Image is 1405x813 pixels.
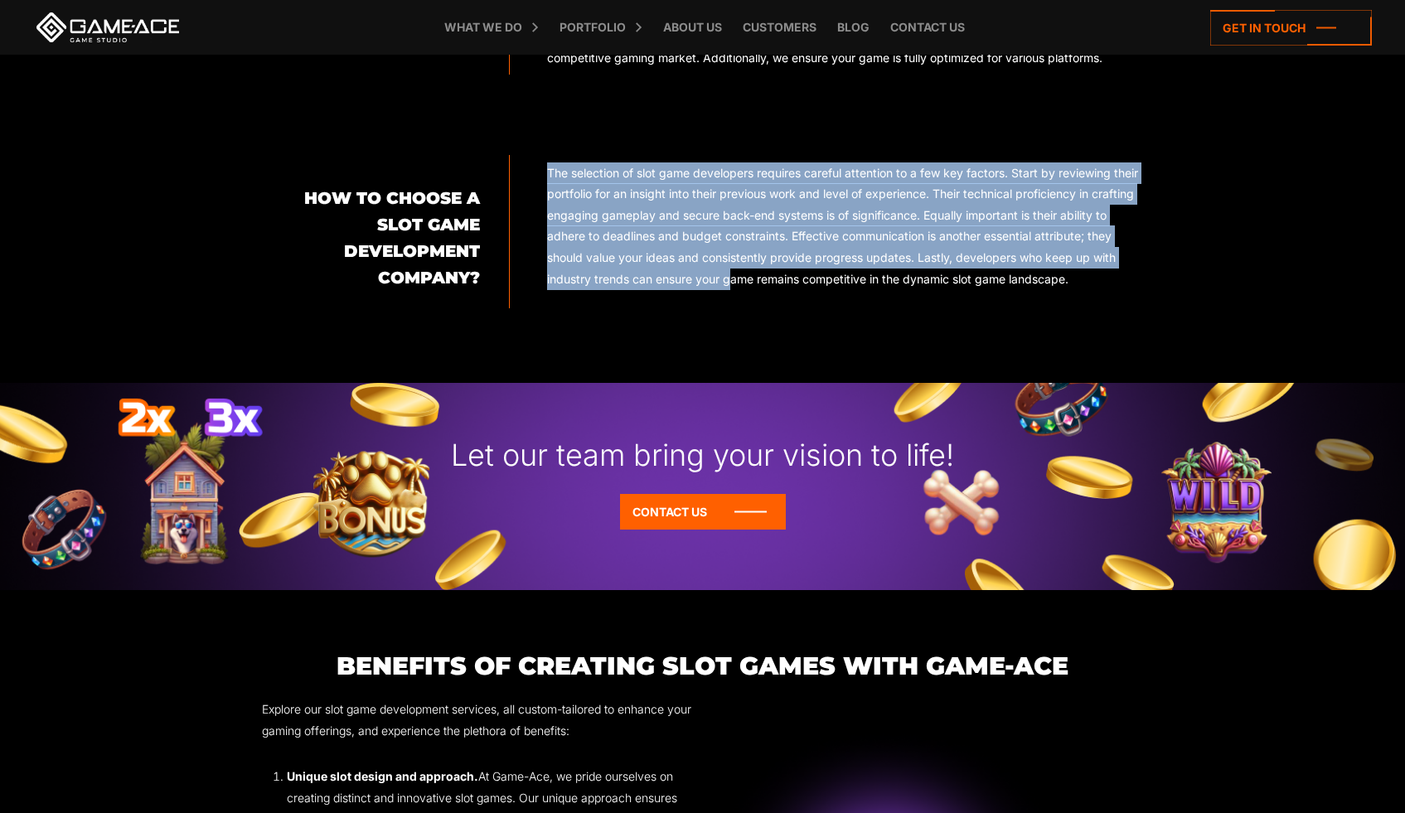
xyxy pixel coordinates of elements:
[547,162,1144,290] p: The selection of slot game developers requires careful attention to a few key factors. Start by r...
[287,769,478,783] strong: Unique slot design and approach.
[261,185,480,291] h2: How to Choose a Slot Game Development Company?
[1210,10,1372,46] a: Get in touch
[262,699,703,741] p: Explore our slot game development services, all custom-tailored to enhance your gaming offerings,...
[620,494,786,530] a: Contact Us
[262,652,1144,680] h3: Benefits of Creating Slot Games with Game-Ace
